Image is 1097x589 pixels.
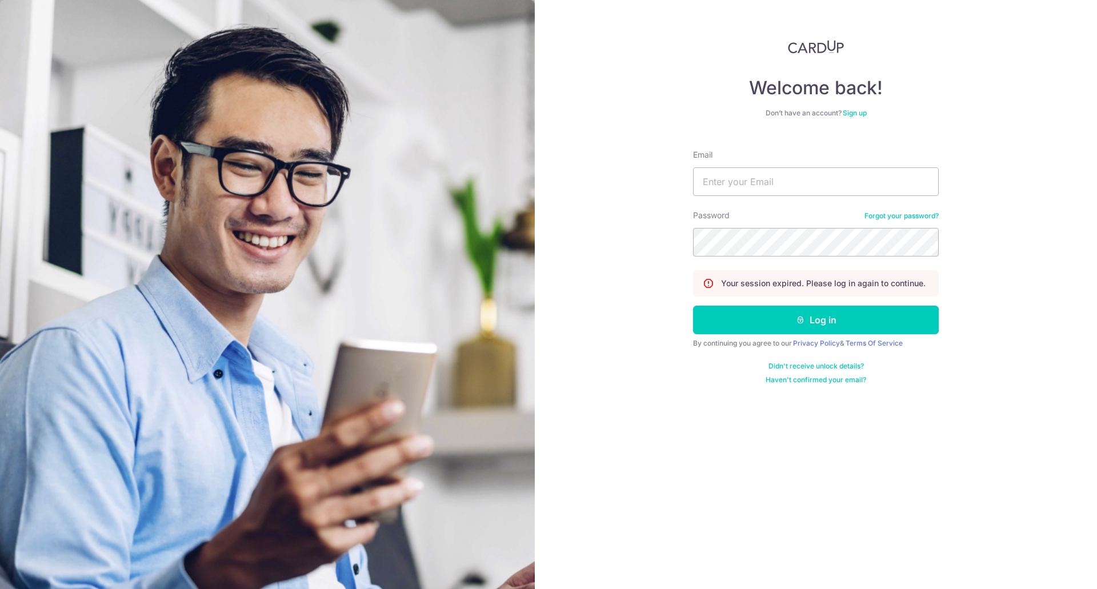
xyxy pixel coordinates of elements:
[843,109,867,117] a: Sign up
[693,77,939,99] h4: Welcome back!
[693,210,730,221] label: Password
[693,339,939,348] div: By continuing you agree to our &
[693,306,939,334] button: Log in
[766,375,866,384] a: Haven't confirmed your email?
[693,167,939,196] input: Enter your Email
[846,339,903,347] a: Terms Of Service
[864,211,939,221] a: Forgot your password?
[693,109,939,118] div: Don’t have an account?
[788,40,844,54] img: CardUp Logo
[721,278,926,289] p: Your session expired. Please log in again to continue.
[693,149,712,161] label: Email
[768,362,864,371] a: Didn't receive unlock details?
[793,339,840,347] a: Privacy Policy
